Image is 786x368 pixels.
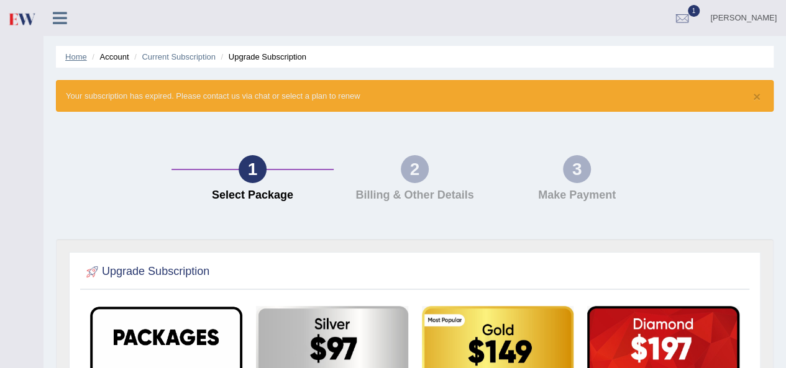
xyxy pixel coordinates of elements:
a: Current Subscription [142,52,216,61]
h2: Upgrade Subscription [83,263,209,281]
div: Your subscription has expired. Please contact us via chat or select a plan to renew [56,80,774,112]
div: 2 [401,155,429,183]
li: Account [89,51,129,63]
div: 1 [239,155,267,183]
li: Upgrade Subscription [218,51,306,63]
span: 1 [688,5,700,17]
h4: Make Payment [502,189,652,202]
h4: Select Package [178,189,327,202]
a: Home [65,52,87,61]
button: × [753,90,761,103]
div: 3 [563,155,591,183]
h4: Billing & Other Details [340,189,490,202]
